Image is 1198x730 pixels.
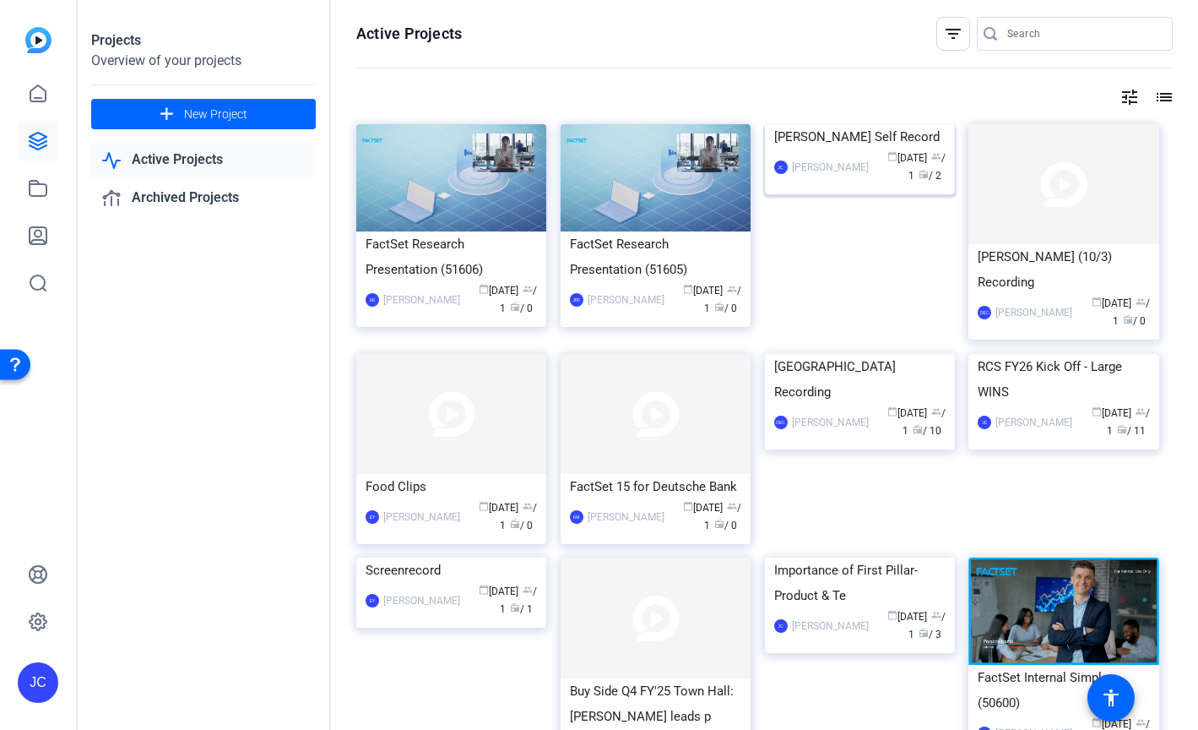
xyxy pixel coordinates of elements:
span: [DATE] [887,611,927,623]
span: group [931,610,941,620]
img: blue-gradient.svg [25,27,51,53]
div: RCS FY26 Kick Off - Large WINS [978,354,1149,405]
div: AK [366,293,379,307]
mat-icon: filter_list [943,24,963,44]
div: [PERSON_NAME] [792,159,869,176]
mat-icon: add [156,104,177,125]
div: Screenrecord [366,558,537,583]
div: [PERSON_NAME] [995,414,1072,431]
a: Archived Projects [91,181,316,215]
span: calendar_today [479,585,489,595]
div: [PERSON_NAME] [383,291,460,308]
div: [PERSON_NAME] [383,592,460,609]
div: Overview of your projects [91,51,316,71]
div: [PERSON_NAME] [588,509,664,526]
span: group [523,585,533,595]
span: / 1 [1107,407,1150,437]
div: JC [978,416,991,429]
span: radio [510,519,520,529]
span: group [727,501,737,511]
span: / 1 [704,285,741,314]
h1: Active Projects [356,24,462,44]
span: [DATE] [479,586,518,597]
span: radio [919,169,929,179]
div: Buy Side Q4 FY'25 Town Hall: [PERSON_NAME] leads p [570,678,741,729]
span: / 1 [903,407,946,437]
span: / 11 [1117,425,1146,437]
div: FactSet Research Presentation (51605) [570,232,741,282]
span: calendar_today [887,610,897,620]
span: / 0 [1123,315,1146,327]
div: [PERSON_NAME] Self Record [774,124,946,150]
mat-icon: list [1152,87,1173,107]
div: [PERSON_NAME] [995,304,1072,321]
span: group [1136,297,1146,307]
span: calendar_today [479,501,489,511]
div: FactSet Internal Simple (50600) [978,665,1149,716]
div: Projects [91,30,316,51]
span: group [1136,717,1146,727]
span: radio [714,302,724,312]
span: / 0 [510,520,533,531]
div: [PERSON_NAME] [792,414,869,431]
span: group [1136,406,1146,417]
span: [DATE] [479,502,518,514]
div: [PERSON_NAME] [792,618,869,635]
span: / 0 [510,302,533,314]
span: group [727,284,737,294]
div: Food Clips [366,474,537,499]
span: / 1 [500,285,537,314]
span: radio [913,424,923,434]
div: [PERSON_NAME] [383,509,460,526]
span: radio [510,602,520,613]
span: radio [919,628,929,638]
span: [DATE] [1092,297,1131,309]
span: / 0 [714,520,737,531]
input: Search [1007,24,1159,44]
span: calendar_today [1092,717,1102,727]
div: FactSet 15 for Deutsche Bank [570,474,741,499]
span: / 2 [919,170,941,182]
mat-icon: accessibility [1101,688,1121,708]
span: group [523,284,533,294]
div: Importance of First Pillar- Product & Te [774,558,946,608]
mat-icon: tune [1119,87,1140,107]
div: JRF [570,293,583,307]
span: calendar_today [683,501,693,511]
span: calendar_today [683,284,693,294]
span: / 0 [714,302,737,314]
span: radio [714,519,724,529]
span: [DATE] [1092,407,1131,419]
div: EY [366,510,379,524]
span: group [523,501,533,511]
span: radio [510,302,520,312]
div: DEC [774,416,788,429]
span: New Project [184,106,247,123]
span: / 3 [919,629,941,640]
span: [DATE] [887,152,927,164]
span: calendar_today [887,406,897,417]
span: / 1 [704,502,741,531]
button: New Project [91,99,316,129]
span: / 1 [510,603,533,615]
div: FactSet Research Presentation (51606) [366,232,537,282]
span: group [931,151,941,161]
span: calendar_today [1092,406,1102,417]
div: KM [570,510,583,524]
span: [DATE] [479,285,518,297]
div: EY [366,594,379,607]
div: [PERSON_NAME] (10/3) Recording [978,244,1149,295]
div: JC [774,619,788,633]
div: DEC [978,306,991,319]
span: [DATE] [1092,718,1131,730]
span: radio [1117,424,1127,434]
span: calendar_today [887,151,897,161]
span: group [931,406,941,417]
span: calendar_today [479,284,489,294]
div: [GEOGRAPHIC_DATA] Recording [774,354,946,405]
div: JC [18,662,58,703]
span: radio [1123,314,1133,324]
span: [DATE] [887,407,927,419]
span: / 10 [913,425,941,437]
span: calendar_today [1092,297,1102,307]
